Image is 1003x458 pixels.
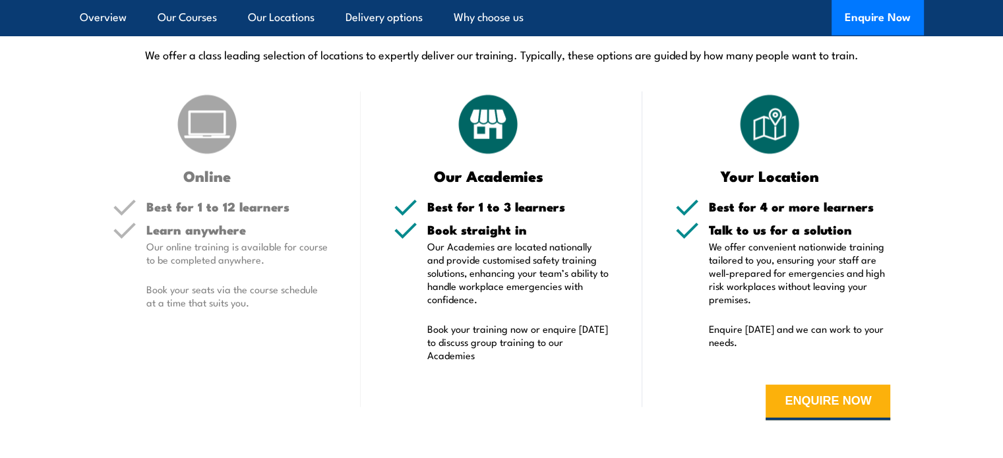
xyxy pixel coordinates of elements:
[146,223,328,236] h5: Learn anywhere
[394,168,583,183] h3: Our Academies
[146,200,328,213] h5: Best for 1 to 12 learners
[766,385,890,420] button: ENQUIRE NOW
[113,168,302,183] h3: Online
[80,47,924,62] p: We offer a class leading selection of locations to expertly deliver our training. Typically, thes...
[146,240,328,266] p: Our online training is available for course to be completed anywhere.
[709,200,891,213] h5: Best for 4 or more learners
[709,240,891,306] p: We offer convenient nationwide training tailored to you, ensuring your staff are well-prepared fo...
[427,200,609,213] h5: Best for 1 to 3 learners
[709,223,891,236] h5: Talk to us for a solution
[427,240,609,306] p: Our Academies are located nationally and provide customised safety training solutions, enhancing ...
[427,223,609,236] h5: Book straight in
[146,283,328,309] p: Book your seats via the course schedule at a time that suits you.
[427,322,609,362] p: Book your training now or enquire [DATE] to discuss group training to our Academies
[675,168,865,183] h3: Your Location
[709,322,891,349] p: Enquire [DATE] and we can work to your needs.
